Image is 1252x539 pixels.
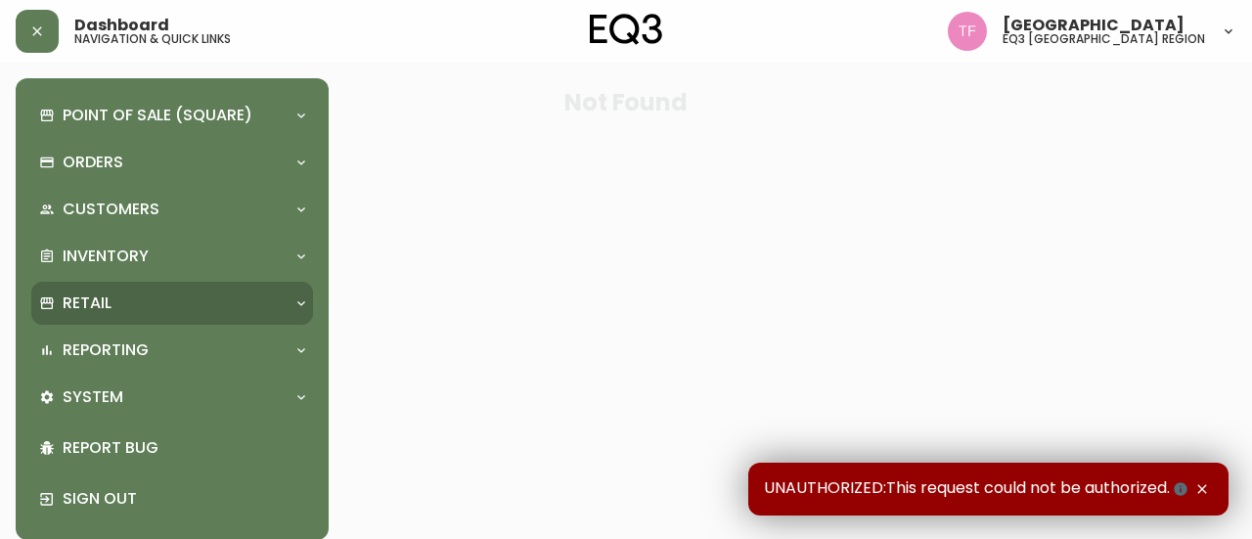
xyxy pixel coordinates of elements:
p: Reporting [63,339,149,361]
span: Dashboard [74,18,169,33]
p: Point of Sale (Square) [63,105,252,126]
p: Orders [63,152,123,173]
p: Report Bug [63,437,305,459]
h5: navigation & quick links [74,33,231,45]
p: Inventory [63,246,149,267]
img: 971393357b0bdd4f0581b88529d406f6 [948,12,987,51]
div: Customers [31,188,313,231]
p: System [63,386,123,408]
div: System [31,376,313,419]
div: Sign Out [31,473,313,524]
div: Orders [31,141,313,184]
div: Inventory [31,235,313,278]
p: Sign Out [63,488,305,510]
h5: eq3 [GEOGRAPHIC_DATA] region [1003,33,1205,45]
div: Report Bug [31,423,313,473]
img: logo [590,14,662,45]
div: Retail [31,282,313,325]
div: Reporting [31,329,313,372]
p: Customers [63,199,159,220]
span: [GEOGRAPHIC_DATA] [1003,18,1185,33]
span: UNAUTHORIZED:This request could not be authorized. [764,478,1191,500]
div: Point of Sale (Square) [31,94,313,137]
p: Retail [63,292,112,314]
